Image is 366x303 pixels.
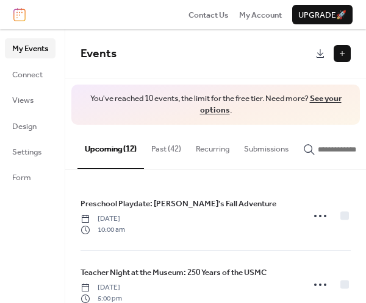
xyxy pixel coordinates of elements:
[77,125,144,169] button: Upcoming (12)
[144,125,188,167] button: Past (42)
[81,266,267,279] span: Teacher Night at the Museum: 250 Years of the USMC
[12,146,41,158] span: Settings
[84,93,348,116] span: You've reached 10 events, the limit for the free tier. Need more? .
[13,8,26,21] img: logo
[5,90,56,110] a: Views
[81,43,117,65] span: Events
[12,43,48,55] span: My Events
[239,9,282,21] a: My Account
[188,125,237,167] button: Recurring
[5,167,56,187] a: Form
[292,5,353,24] button: Upgrade🚀
[81,282,122,293] span: [DATE]
[200,91,342,118] a: See your options
[81,266,267,279] a: Teacher Night at the Museum: 250 Years of the USMC
[12,172,31,184] span: Form
[81,198,276,210] span: Preschool Playdate: [PERSON_NAME]'s Fall Adventure
[5,64,56,84] a: Connect
[12,69,43,81] span: Connect
[5,142,56,161] a: Settings
[81,214,125,225] span: [DATE]
[5,116,56,136] a: Design
[81,225,125,235] span: 10:00 am
[12,94,34,106] span: Views
[81,197,276,211] a: Preschool Playdate: [PERSON_NAME]'s Fall Adventure
[5,38,56,58] a: My Events
[237,125,296,167] button: Submissions
[12,120,37,133] span: Design
[188,9,229,21] a: Contact Us
[298,9,346,21] span: Upgrade 🚀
